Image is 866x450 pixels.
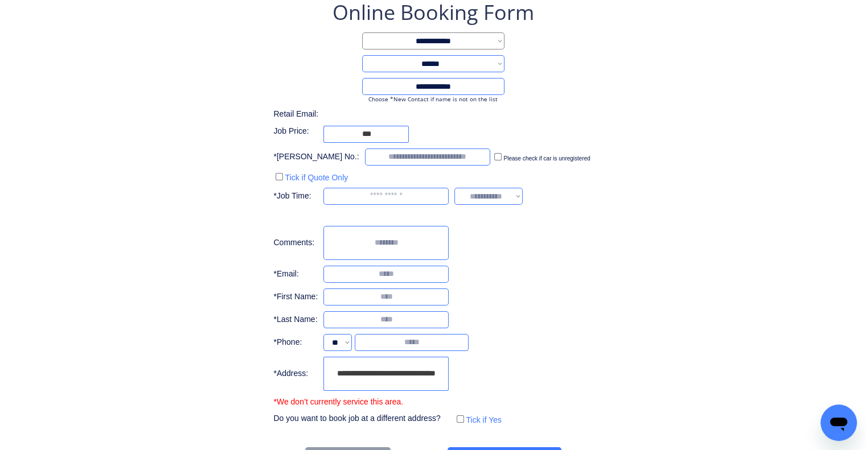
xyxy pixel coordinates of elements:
[820,404,857,441] iframe: Button to launch messaging window
[273,337,318,348] div: *Phone:
[273,314,318,325] div: *Last Name:
[273,191,318,202] div: *Job Time:
[362,95,504,103] div: Choose *New Contact if name is not on the list
[273,397,403,408] div: *We don’t currently service this area.
[503,155,590,162] label: Please check if car is unregistered
[273,368,318,379] div: *Address:
[285,173,348,182] label: Tick if Quote Only
[273,237,318,249] div: Comments:
[466,415,502,424] label: Tick if Yes
[273,126,318,137] div: Job Price:
[273,413,449,424] div: Do you want to book job at a different address?
[273,269,318,280] div: *Email:
[273,109,330,120] div: Retail Email:
[273,291,318,303] div: *First Name:
[273,151,359,163] div: *[PERSON_NAME] No.:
